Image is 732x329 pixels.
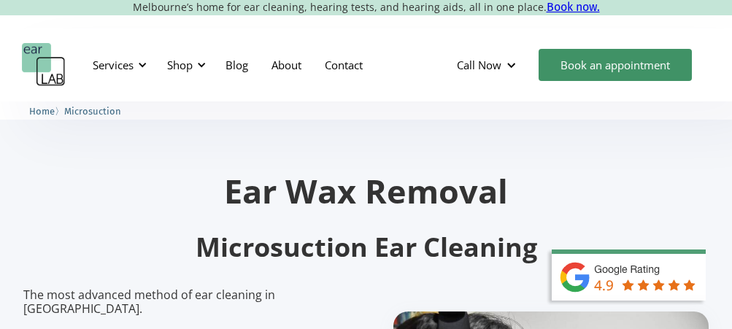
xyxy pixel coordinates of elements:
[64,104,121,117] a: Microsuction
[167,58,193,72] div: Shop
[445,43,531,87] div: Call Now
[29,104,64,119] li: 〉
[64,106,121,117] span: Microsuction
[93,58,134,72] div: Services
[214,44,260,86] a: Blog
[457,58,501,72] div: Call Now
[260,44,313,86] a: About
[158,43,210,87] div: Shop
[84,43,151,87] div: Services
[29,104,55,117] a: Home
[23,231,709,265] h2: Microsuction Ear Cleaning
[23,174,709,207] h1: Ear Wax Removal
[313,44,374,86] a: Contact
[22,43,66,87] a: home
[539,49,692,81] a: Book an appointment
[29,106,55,117] span: Home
